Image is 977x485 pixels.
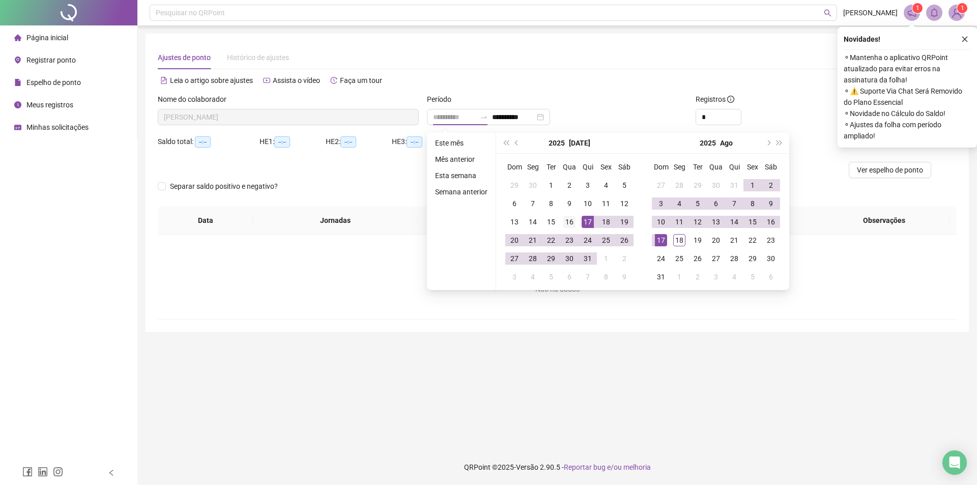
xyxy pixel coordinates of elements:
li: Esta semana [431,169,492,182]
th: Qui [579,158,597,176]
th: Observações [819,207,949,235]
td: 2025-08-25 [670,249,688,268]
footer: QRPoint © 2025 - 2.90.5 - [137,449,977,485]
th: Qua [707,158,725,176]
td: 2025-09-03 [707,268,725,286]
td: 2025-06-29 [505,176,524,194]
li: Este mês [431,137,492,149]
td: 2025-08-16 [762,213,780,231]
th: Qua [560,158,579,176]
span: --:-- [340,136,356,148]
td: 2025-07-19 [615,213,634,231]
div: 4 [600,179,612,191]
td: 2025-08-05 [688,194,707,213]
td: 2025-07-18 [597,213,615,231]
span: Página inicial [26,34,68,42]
div: 3 [710,271,722,283]
span: Meus registros [26,101,73,109]
div: 31 [655,271,667,283]
td: 2025-08-14 [725,213,743,231]
td: 2025-08-26 [688,249,707,268]
div: 9 [563,197,576,210]
div: 28 [527,252,539,265]
span: Ajustes de ponto [158,53,211,62]
div: 19 [692,234,704,246]
div: 1 [545,179,557,191]
div: 6 [710,197,722,210]
span: bell [930,8,939,17]
div: 29 [508,179,521,191]
div: 9 [765,197,777,210]
td: 2025-08-09 [762,194,780,213]
label: Período [427,94,458,105]
span: Novidades ! [844,34,880,45]
td: 2025-07-12 [615,194,634,213]
span: Ver espelho de ponto [857,164,923,176]
td: 2025-09-04 [725,268,743,286]
div: 29 [746,252,759,265]
span: close [961,36,968,43]
button: super-next-year [774,133,785,153]
div: 19 [618,216,630,228]
div: 12 [618,197,630,210]
div: 5 [545,271,557,283]
div: 4 [673,197,685,210]
div: 6 [765,271,777,283]
div: 28 [728,252,740,265]
span: clock-circle [14,101,21,108]
div: 30 [563,252,576,265]
div: 27 [508,252,521,265]
div: Open Intercom Messenger [942,450,967,475]
span: environment [14,56,21,64]
td: 2025-08-31 [652,268,670,286]
div: 7 [582,271,594,283]
td: 2025-08-10 [652,213,670,231]
td: 2025-07-02 [560,176,579,194]
td: 2025-07-24 [579,231,597,249]
div: 25 [673,252,685,265]
span: instagram [53,467,63,477]
div: 3 [655,197,667,210]
div: 22 [746,234,759,246]
span: left [108,469,115,476]
span: Observações [827,215,941,226]
span: 1 [916,5,919,12]
th: Qui [725,158,743,176]
th: Seg [670,158,688,176]
div: 3 [582,179,594,191]
div: 5 [692,197,704,210]
div: 18 [673,234,685,246]
div: 29 [692,179,704,191]
th: Sex [743,158,762,176]
div: 28 [673,179,685,191]
td: 2025-07-30 [560,249,579,268]
span: ⚬ Novidade no Cálculo do Saldo! [844,108,971,119]
td: 2025-07-14 [524,213,542,231]
div: 7 [527,197,539,210]
th: Sáb [615,158,634,176]
div: 2 [692,271,704,283]
div: 20 [710,234,722,246]
span: Assista o vídeo [273,76,320,84]
td: 2025-08-07 [725,194,743,213]
div: 29 [545,252,557,265]
td: 2025-07-16 [560,213,579,231]
div: HE 3: [392,136,458,148]
td: 2025-09-01 [670,268,688,286]
div: 23 [765,234,777,246]
span: ⚬ Mantenha o aplicativo QRPoint atualizado para evitar erros na assinatura da folha! [844,52,971,85]
span: [PERSON_NAME] [843,7,898,18]
td: 2025-08-30 [762,249,780,268]
td: 2025-08-15 [743,213,762,231]
td: 2025-08-11 [670,213,688,231]
span: file-text [160,77,167,84]
button: Ver espelho de ponto [849,162,931,178]
div: 2 [618,252,630,265]
td: 2025-07-09 [560,194,579,213]
td: 2025-07-10 [579,194,597,213]
div: 17 [655,234,667,246]
div: 15 [746,216,759,228]
span: --:-- [407,136,422,148]
th: Jornadas [253,207,418,235]
td: 2025-07-20 [505,231,524,249]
